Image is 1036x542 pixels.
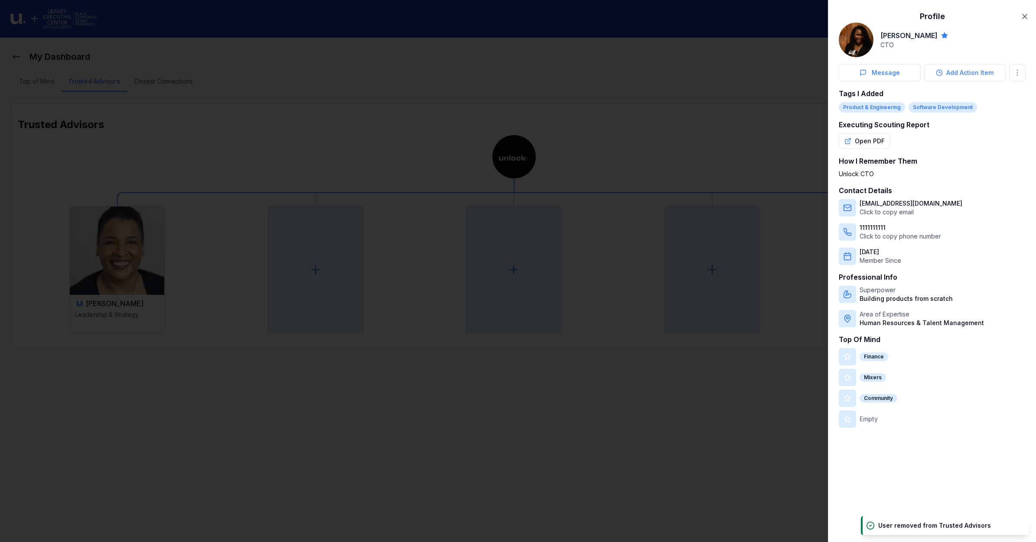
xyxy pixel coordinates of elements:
p: Member Since [860,256,901,265]
div: Unlock CTO [839,170,1026,178]
div: Community [860,394,897,403]
button: Add Action Item [924,64,1006,81]
p: [DATE] [860,248,901,256]
div: Product & Engineering [839,102,905,113]
p: Click to copy phone number [860,232,941,241]
p: CTO [880,41,948,49]
p: 1111111111 [860,223,941,232]
div: Software Development [909,102,977,113]
h3: How I Remember Them [839,156,1026,166]
div: Mixers [860,373,886,382]
p: [EMAIL_ADDRESS][DOMAIN_NAME] [860,199,962,208]
h3: Tags I Added [839,88,1026,99]
p: Empty [860,415,878,423]
h2: [PERSON_NAME] [880,30,938,41]
div: Finance [860,352,888,361]
h2: Profile [839,10,1026,23]
p: Building products from scratch [860,294,953,303]
img: 926A0722_1_50.jpg [839,23,873,57]
h3: Contact Details [839,185,1026,196]
p: Click to copy email [860,208,962,216]
button: Open PDF [839,133,890,149]
p: Superpower [860,286,953,294]
p: Area of Expertise [860,310,984,319]
div: User removed from Trusted Advisors [878,521,991,530]
h3: Top Of Mind [839,334,1026,345]
p: Human Resources & Talent Management [860,319,984,327]
h3: Executing Scouting Report [839,119,1026,130]
button: Message [839,64,921,81]
h3: Professional Info [839,272,1026,282]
